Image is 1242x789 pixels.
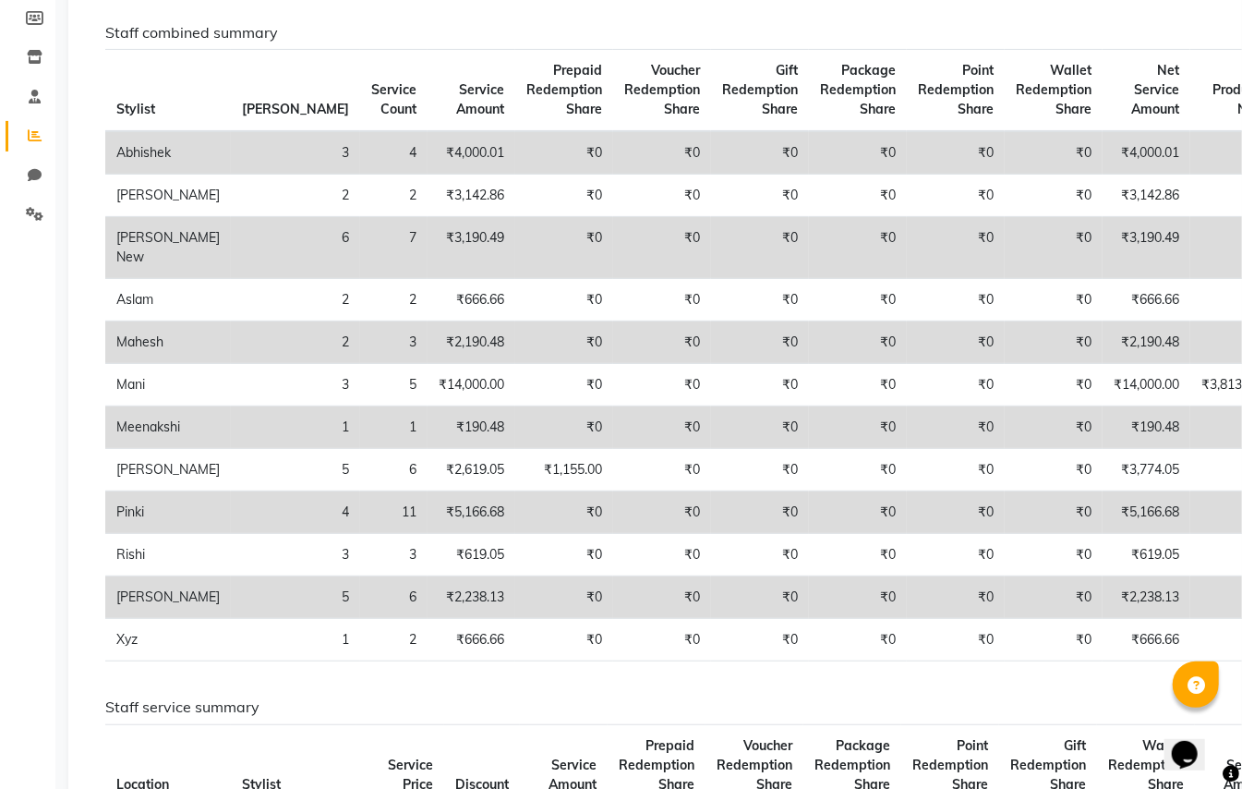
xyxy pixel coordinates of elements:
td: Aslam [105,279,231,322]
td: Pinki [105,492,231,534]
td: ₹14,000.00 [1103,364,1190,407]
td: Meenakshi [105,407,231,449]
td: ₹0 [515,364,613,407]
td: ₹2,190.48 [1103,322,1190,364]
td: ₹0 [907,577,1005,619]
td: ₹0 [515,534,613,577]
td: ₹0 [711,619,809,662]
td: ₹0 [711,577,809,619]
td: 1 [231,619,360,662]
td: ₹666.66 [1103,279,1190,322]
td: ₹0 [711,364,809,407]
td: ₹0 [907,322,1005,364]
td: ₹0 [907,364,1005,407]
td: ₹0 [515,619,613,662]
td: 6 [360,577,428,619]
td: ₹0 [613,619,711,662]
td: ₹0 [515,279,613,322]
td: 2 [231,322,360,364]
td: ₹0 [711,131,809,175]
td: 4 [231,492,360,534]
td: 2 [231,175,360,217]
td: ₹0 [613,279,711,322]
td: ₹666.66 [1103,619,1190,662]
td: ₹0 [1005,279,1103,322]
td: 6 [360,449,428,492]
td: ₹0 [711,322,809,364]
h6: Staff combined summary [105,24,1202,42]
td: ₹3,142.86 [428,175,515,217]
td: ₹0 [809,619,907,662]
td: ₹0 [613,449,711,492]
td: ₹0 [1005,322,1103,364]
td: ₹2,238.13 [1103,577,1190,619]
span: Prepaid Redemption Share [526,62,602,117]
td: ₹2,190.48 [428,322,515,364]
td: ₹0 [907,492,1005,534]
td: ₹0 [515,217,613,279]
td: ₹0 [711,407,809,449]
td: 2 [360,279,428,322]
td: ₹0 [809,131,907,175]
span: Point Redemption Share [918,62,994,117]
td: ₹3,142.86 [1103,175,1190,217]
td: ₹666.66 [428,619,515,662]
td: [PERSON_NAME] [105,577,231,619]
td: 1 [231,407,360,449]
h6: Staff service summary [105,698,1202,716]
td: ₹0 [613,217,711,279]
td: ₹0 [1005,449,1103,492]
td: ₹0 [711,217,809,279]
td: [PERSON_NAME] [105,449,231,492]
td: 5 [231,449,360,492]
td: 3 [231,534,360,577]
td: ₹2,238.13 [428,577,515,619]
td: ₹0 [515,175,613,217]
td: ₹0 [515,492,613,534]
td: ₹0 [907,534,1005,577]
td: ₹0 [809,279,907,322]
td: ₹0 [907,407,1005,449]
td: ₹0 [809,175,907,217]
td: 3 [231,131,360,175]
td: ₹4,000.01 [1103,131,1190,175]
td: ₹190.48 [428,407,515,449]
span: Service Count [371,81,416,117]
td: ₹3,190.49 [1103,217,1190,279]
td: ₹0 [613,577,711,619]
td: ₹0 [809,407,907,449]
td: Xyz [105,619,231,662]
td: ₹0 [1005,492,1103,534]
td: ₹0 [613,407,711,449]
td: 5 [360,364,428,407]
td: ₹0 [515,577,613,619]
td: ₹0 [907,449,1005,492]
td: ₹0 [613,492,711,534]
span: Gift Redemption Share [722,62,798,117]
td: ₹0 [613,131,711,175]
td: 3 [231,364,360,407]
td: ₹0 [1005,534,1103,577]
td: ₹2,619.05 [428,449,515,492]
td: ₹4,000.01 [428,131,515,175]
td: 2 [360,175,428,217]
td: Mahesh [105,322,231,364]
td: [PERSON_NAME] [105,175,231,217]
td: ₹0 [809,322,907,364]
td: ₹0 [1005,131,1103,175]
td: ₹3,774.05 [1103,449,1190,492]
td: 6 [231,217,360,279]
td: ₹0 [809,492,907,534]
td: ₹0 [711,492,809,534]
td: ₹0 [711,449,809,492]
span: Net Service Amount [1131,62,1179,117]
td: ₹5,166.68 [428,492,515,534]
span: [PERSON_NAME] [242,101,349,117]
td: Rishi [105,534,231,577]
td: ₹0 [809,449,907,492]
td: 3 [360,534,428,577]
span: Wallet Redemption Share [1016,62,1091,117]
td: ₹14,000.00 [428,364,515,407]
td: ₹0 [613,322,711,364]
td: [PERSON_NAME] New [105,217,231,279]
